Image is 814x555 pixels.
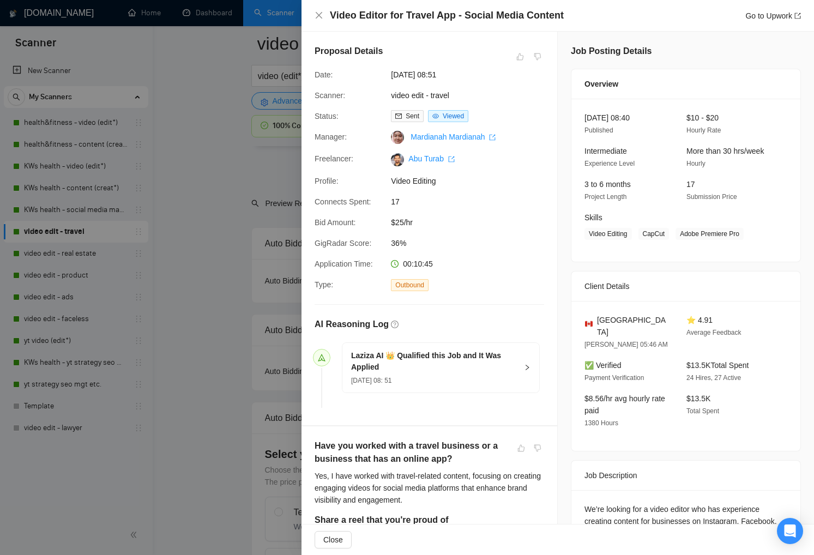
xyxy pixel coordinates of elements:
[315,154,353,163] span: Freelancer:
[686,113,719,122] span: $10 - $20
[745,11,801,20] a: Go to Upworkexport
[411,132,496,141] a: Mardianah Mardianah export
[315,132,347,141] span: Manager:
[391,321,399,328] span: question-circle
[391,260,399,268] span: clock-circle
[584,374,644,382] span: Payment Verification
[318,354,325,361] span: send
[315,45,383,58] h5: Proposal Details
[584,228,632,240] span: Video Editing
[443,112,464,120] span: Viewed
[315,70,333,79] span: Date:
[584,147,627,155] span: Intermediate
[584,394,665,415] span: $8.56/hr avg hourly rate paid
[686,316,713,324] span: ⭐ 4.91
[524,364,530,371] span: right
[315,239,371,248] span: GigRadar Score:
[351,350,517,373] h5: Laziza AI 👑 Qualified this Job and It Was Applied
[315,470,544,506] div: Yes, I have worked with travel-related content, focusing on creating engaging videos for social m...
[315,531,352,548] button: Close
[323,534,343,546] span: Close
[686,126,721,134] span: Hourly Rate
[584,361,622,370] span: ✅ Verified
[391,69,554,81] span: [DATE] 08:51
[584,78,618,90] span: Overview
[584,180,631,189] span: 3 to 6 months
[315,218,356,227] span: Bid Amount:
[686,374,741,382] span: 24 Hires, 27 Active
[315,439,510,466] h5: Have you worked with a travel business or a business that has an online app?
[391,175,554,187] span: Video Editing
[408,154,455,163] a: Abu Turab export
[676,228,744,240] span: Adobe Premiere Pro
[638,228,670,240] span: CapCut
[315,514,510,527] h5: Share a reel that you're proud of
[391,216,554,228] span: $25/hr
[391,196,554,208] span: 17
[584,113,630,122] span: [DATE] 08:40
[315,260,373,268] span: Application Time:
[391,153,404,166] img: c17AIh_ouQ017qqbpv5dMJlI87Xz-ZQrLW95avSDtJqyTu-v4YmXMF36r_-N9cmn4S
[330,9,564,22] h4: Video Editor for Travel App - Social Media Content
[584,341,668,348] span: [PERSON_NAME] 05:46 AM
[315,112,339,120] span: Status:
[351,377,391,384] span: [DATE] 08: 51
[686,361,749,370] span: $13.5K Total Spent
[597,314,669,338] span: [GEOGRAPHIC_DATA]
[432,113,439,119] span: eye
[571,45,652,58] h5: Job Posting Details
[584,126,613,134] span: Published
[315,11,323,20] span: close
[585,320,593,328] img: 🇨🇦
[391,279,429,291] span: Outbound
[686,147,764,155] span: More than 30 hrs/week
[315,91,345,100] span: Scanner:
[584,193,626,201] span: Project Length
[584,272,787,301] div: Client Details
[794,13,801,19] span: export
[391,89,554,101] span: video edit - travel
[686,180,695,189] span: 17
[395,113,402,119] span: mail
[448,156,455,162] span: export
[686,329,741,336] span: Average Feedback
[406,112,419,120] span: Sent
[686,193,737,201] span: Submission Price
[489,134,496,141] span: export
[777,518,803,544] div: Open Intercom Messenger
[686,394,710,403] span: $13.5K
[391,237,554,249] span: 36%
[403,260,433,268] span: 00:10:45
[584,213,602,222] span: Skills
[315,318,389,331] h5: AI Reasoning Log
[686,407,719,415] span: Total Spent
[315,280,333,289] span: Type:
[584,461,787,490] div: Job Description
[315,177,339,185] span: Profile:
[315,197,371,206] span: Connects Spent:
[315,11,323,20] button: Close
[686,160,706,167] span: Hourly
[584,160,635,167] span: Experience Level
[584,419,618,427] span: 1380 Hours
